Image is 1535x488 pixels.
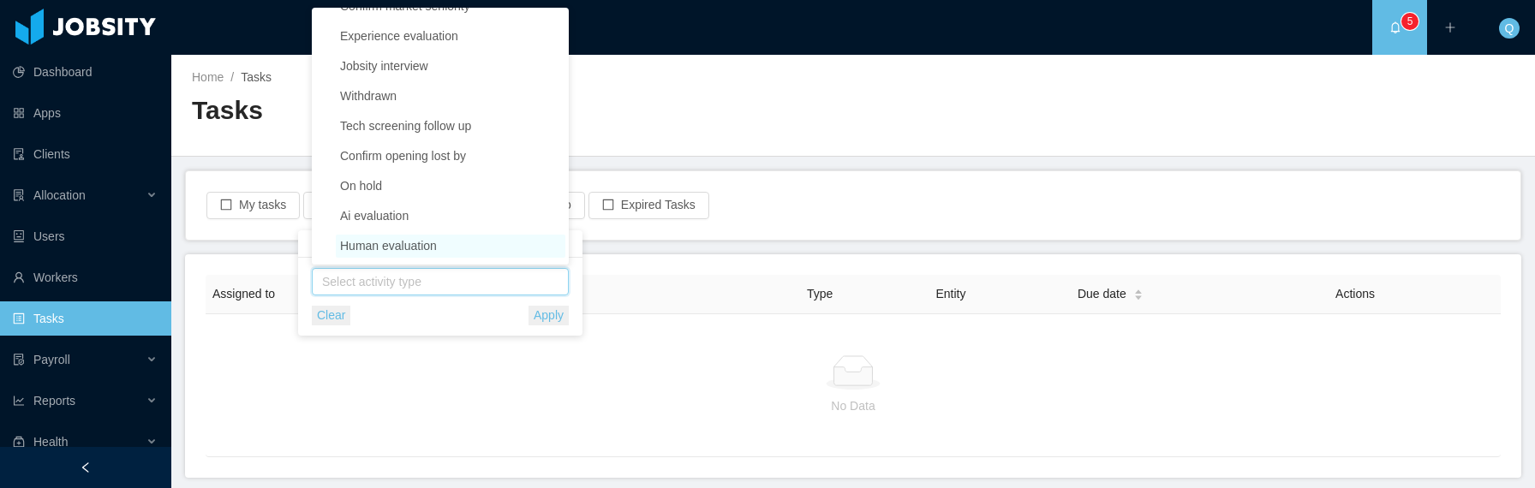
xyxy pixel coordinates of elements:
span: Assigned to [212,287,275,301]
i: icon: bell [1389,21,1401,33]
sup: 5 [1401,13,1419,30]
a: Home [192,70,224,84]
span: Jobsity interview [336,55,565,78]
h2: Tasks [192,93,853,128]
i: icon: caret-down [1133,294,1143,299]
span: On hold [336,175,565,198]
span: Withdrawn [340,89,397,103]
i: icon: file-protect [13,354,25,366]
span: Tasks [241,70,272,84]
a: icon: robotUsers [13,219,158,253]
span: Allocation [33,188,86,202]
span: Ai evaluation [340,209,409,223]
i: icon: line-chart [13,395,25,407]
a: icon: appstoreApps [13,96,158,130]
button: Clear [312,306,350,325]
span: Experience evaluation [340,29,458,43]
button: icon: borderExpired Tasks [588,192,709,219]
a: icon: auditClients [13,137,158,171]
input: filter select [317,272,320,293]
span: Confirm opening lost by [340,149,466,163]
button: icon: borderMy tasks [206,192,300,219]
span: Payroll [33,353,70,366]
p: 5 [1407,13,1413,30]
button: Apply [529,306,569,325]
span: Ai evaluation [336,205,565,228]
a: icon: pie-chartDashboard [13,55,158,89]
span: Health [33,435,68,449]
i: icon: medicine-box [13,436,25,448]
p: No Data [219,396,1487,415]
span: Experience evaluation [336,25,565,48]
div: Sort [1133,287,1144,299]
span: Reports [33,394,75,408]
button: icon: border[DATE] [303,192,387,219]
span: Tech screening follow up [336,115,565,138]
i: icon: caret-up [1133,287,1143,292]
span: On hold [340,179,382,193]
span: Actions [1335,287,1375,301]
span: Human evaluation [340,239,437,253]
span: Tech screening follow up [340,119,471,133]
span: Select activity type [322,273,561,290]
a: icon: userWorkers [13,260,158,295]
span: Confirm opening lost by [336,145,565,168]
span: Type [807,287,833,301]
span: Jobsity interview [340,59,428,73]
a: icon: profileTasks [13,301,158,336]
i: icon: solution [13,189,25,201]
span: Due date [1078,285,1126,303]
span: Human evaluation [336,235,565,258]
i: icon: plus [1444,21,1456,33]
div: Activity Types [298,230,582,258]
span: / [230,70,234,84]
span: Q [1505,18,1514,39]
span: Entity [935,287,965,301]
span: Withdrawn [336,85,565,108]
